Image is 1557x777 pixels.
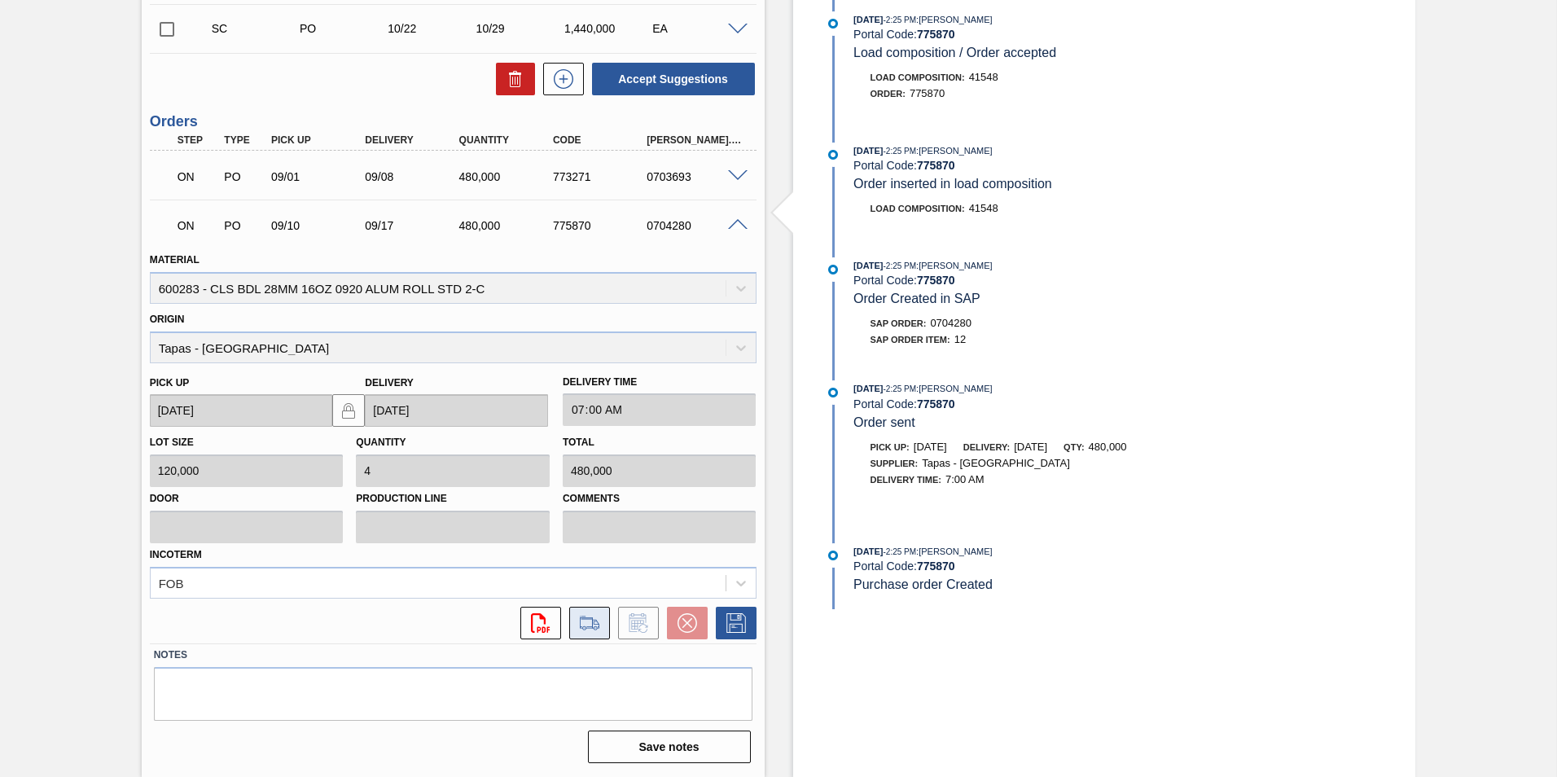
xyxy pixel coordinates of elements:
h3: Orders [150,113,757,130]
strong: 775870 [917,560,955,573]
label: Pick up [150,377,190,388]
span: - 2:25 PM [884,15,917,24]
span: 41548 [969,71,998,83]
div: 10/22/2025 [384,22,482,35]
div: 09/01/2025 [267,170,372,183]
button: Save notes [588,731,751,763]
p: ON [178,170,218,183]
span: Order inserted in load composition [853,177,1052,191]
span: 7:00 AM [945,473,985,485]
input: mm/dd/yyyy [365,394,548,427]
label: Notes [154,643,752,667]
div: FOB [159,576,184,590]
span: : [PERSON_NAME] [916,146,993,156]
span: Order sent [853,415,915,429]
div: 09/08/2025 [361,170,466,183]
img: atual [828,388,838,397]
div: Code [549,134,654,146]
div: Quantity [455,134,560,146]
button: locked [332,394,365,427]
div: Suggestion Created [208,22,306,35]
div: Pick up [267,134,372,146]
div: 09/17/2025 [361,219,466,232]
span: 0704280 [930,317,971,329]
span: [DATE] [914,441,947,453]
div: Purchase order [220,219,269,232]
span: Delivery Time : [871,475,941,485]
img: atual [828,551,838,560]
div: Portal Code: [853,560,1240,573]
div: Portal Code: [853,274,1240,287]
label: Comments [563,487,757,511]
span: SAP Order: [871,318,927,328]
span: Order Created in SAP [853,292,980,305]
div: 775870 [549,219,654,232]
span: : [PERSON_NAME] [916,15,993,24]
label: Origin [150,314,185,325]
div: 0704280 [643,219,748,232]
span: Delivery: [963,442,1010,452]
img: atual [828,265,838,274]
p: ON [178,219,218,232]
label: Production Line [356,487,550,511]
span: : [PERSON_NAME] [916,261,993,270]
span: : [PERSON_NAME] [916,547,993,556]
div: Portal Code: [853,159,1240,172]
span: - 2:25 PM [884,261,917,270]
span: [DATE] [853,15,883,24]
div: 1,440,000 [560,22,659,35]
div: Delivery [361,134,466,146]
span: 480,000 [1089,441,1127,453]
img: locked [339,401,358,420]
span: 41548 [969,202,998,214]
span: Tapas - [GEOGRAPHIC_DATA] [922,457,1070,469]
div: Save Order [708,607,757,639]
label: Incoterm [150,549,202,560]
div: Negotiating Order [173,159,222,195]
span: Load Composition : [871,204,965,213]
div: EA [648,22,747,35]
div: Go to Load Composition [561,607,610,639]
div: Accept Suggestions [584,61,757,97]
span: Qty: [1064,442,1084,452]
label: Total [563,437,594,448]
strong: 775870 [917,28,955,41]
span: Supplier: [871,459,919,468]
img: atual [828,19,838,29]
div: 10/29/2025 [472,22,571,35]
span: [DATE] [853,261,883,270]
div: New suggestion [535,63,584,95]
div: Step [173,134,222,146]
input: mm/dd/yyyy [150,394,333,427]
div: Purchase order [220,170,269,183]
label: Delivery [365,377,414,388]
span: Purchase order Created [853,577,993,591]
div: 480,000 [455,219,560,232]
strong: 775870 [917,159,955,172]
div: Open PDF file [512,607,561,639]
div: Cancel Order [659,607,708,639]
div: [PERSON_NAME]. ID [643,134,748,146]
span: 12 [954,333,966,345]
div: Purchase order [296,22,394,35]
div: Delete Suggestions [488,63,535,95]
span: [DATE] [1014,441,1047,453]
span: [DATE] [853,384,883,393]
span: SAP Order Item: [871,335,950,345]
button: Accept Suggestions [592,63,755,95]
div: 0703693 [643,170,748,183]
div: 09/10/2025 [267,219,372,232]
div: Inform order change [610,607,659,639]
span: 775870 [910,87,945,99]
strong: 775870 [917,274,955,287]
img: atual [828,150,838,160]
div: Type [220,134,269,146]
span: - 2:25 PM [884,384,917,393]
span: Load composition / Order accepted [853,46,1056,59]
span: - 2:25 PM [884,547,917,556]
div: Negotiating Order [173,208,222,244]
label: Door [150,487,344,511]
label: Delivery Time [563,371,757,394]
span: [DATE] [853,146,883,156]
div: 773271 [549,170,654,183]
